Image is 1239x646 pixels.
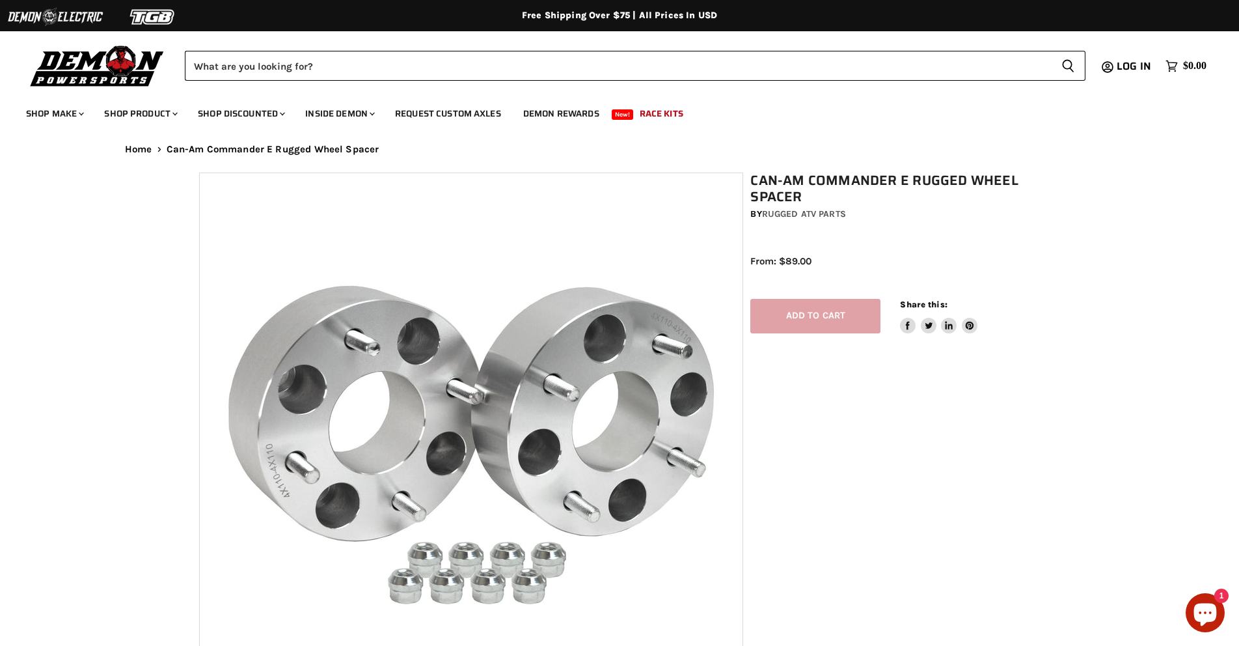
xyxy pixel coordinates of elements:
span: Log in [1117,58,1151,74]
a: Home [125,144,152,155]
h1: Can-Am Commander E Rugged Wheel Spacer [750,173,1047,205]
button: Search [1051,51,1085,81]
div: by [750,207,1047,221]
span: Share this: [900,300,947,309]
a: Shop Make [16,100,92,127]
a: Rugged ATV Parts [762,208,846,219]
a: $0.00 [1159,57,1213,76]
img: Demon Powersports [26,42,169,89]
a: Request Custom Axles [385,100,511,127]
img: Demon Electric Logo 2 [7,5,104,29]
a: Log in [1111,61,1159,72]
aside: Share this: [900,299,977,333]
a: Shop Product [94,100,185,127]
span: New! [612,109,634,120]
span: Can-Am Commander E Rugged Wheel Spacer [167,144,379,155]
ul: Main menu [16,95,1203,127]
span: $0.00 [1183,60,1206,72]
div: Free Shipping Over $75 | All Prices In USD [99,10,1140,21]
form: Product [185,51,1085,81]
a: Demon Rewards [513,100,609,127]
span: From: $89.00 [750,255,811,267]
a: Shop Discounted [188,100,293,127]
nav: Breadcrumbs [99,144,1140,155]
inbox-online-store-chat: Shopify online store chat [1182,593,1229,636]
input: Search [185,51,1051,81]
a: Inside Demon [295,100,383,127]
img: TGB Logo 2 [104,5,202,29]
a: Race Kits [630,100,693,127]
